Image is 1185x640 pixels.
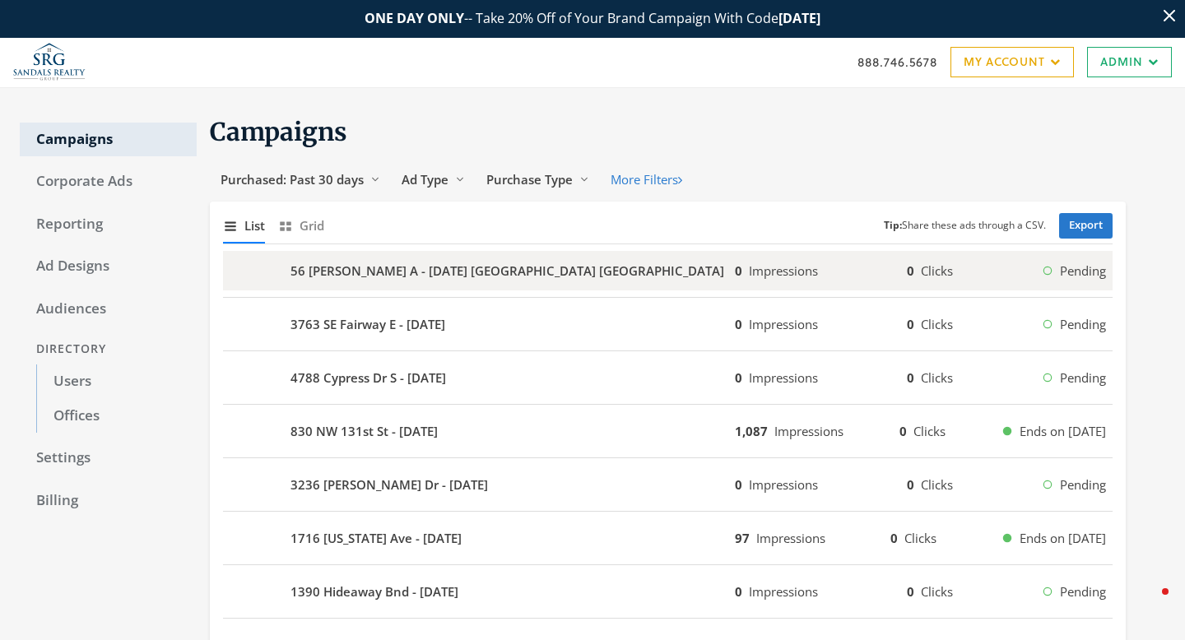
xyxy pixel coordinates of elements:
b: 0 [907,583,914,600]
button: 830 NW 131st St - [DATE]1,087Impressions0ClicksEnds on [DATE] [223,411,1113,451]
span: Clicks [921,369,953,386]
a: Admin [1087,47,1172,77]
b: 0 [735,583,742,600]
b: 56 [PERSON_NAME] A - [DATE] [GEOGRAPHIC_DATA] [GEOGRAPHIC_DATA] [290,262,724,281]
b: 0 [890,530,898,546]
b: 1,087 [735,423,768,439]
span: Pending [1060,369,1106,387]
a: Reporting [20,207,197,242]
span: Ad Type [402,171,448,188]
b: 0 [907,476,914,493]
a: Offices [36,399,197,434]
span: Clicks [921,583,953,600]
span: Clicks [913,423,946,439]
span: Clicks [921,316,953,332]
b: 4788 Cypress Dr S - [DATE] [290,369,446,387]
img: Adwerx [13,42,86,83]
button: 3763 SE Fairway E - [DATE]0Impressions0ClicksPending [223,304,1113,344]
b: 0 [735,369,742,386]
span: Impressions [749,476,818,493]
a: Billing [20,484,197,518]
b: 0 [907,262,914,279]
span: Clicks [921,262,953,279]
span: List [244,216,265,235]
b: 830 NW 131st St - [DATE] [290,422,438,441]
b: 1716 [US_STATE] Ave - [DATE] [290,529,462,548]
a: Corporate Ads [20,165,197,199]
b: 0 [899,423,907,439]
span: Ends on [DATE] [1020,422,1106,441]
span: Pending [1060,315,1106,334]
span: Clicks [921,476,953,493]
button: 1716 [US_STATE] Ave - [DATE]97Impressions0ClicksEnds on [DATE] [223,518,1113,558]
button: 3236 [PERSON_NAME] Dr - [DATE]0Impressions0ClicksPending [223,465,1113,504]
button: List [223,208,265,243]
span: Purchase Type [486,171,573,188]
span: Pending [1060,475,1106,494]
a: Audiences [20,292,197,327]
a: Campaigns [20,123,197,157]
button: 4788 Cypress Dr S - [DATE]0Impressions0ClicksPending [223,358,1113,397]
button: More Filters [600,165,693,195]
b: 0 [907,369,914,386]
span: Clicks [904,530,936,546]
button: Grid [278,208,324,243]
div: Directory [20,334,197,364]
small: Share these ads through a CSV. [884,218,1046,234]
span: Ends on [DATE] [1020,529,1106,548]
b: 3236 [PERSON_NAME] Dr - [DATE] [290,475,488,494]
b: 0 [735,262,742,279]
b: 0 [735,476,742,493]
b: 0 [735,316,742,332]
span: Campaigns [210,116,347,147]
button: Purchase Type [476,165,600,195]
span: Impressions [749,262,818,279]
span: Purchased: Past 30 days [221,171,364,188]
b: 1390 Hideaway Bnd - [DATE] [290,582,458,601]
b: 97 [735,530,750,546]
a: Settings [20,441,197,475]
b: Tip: [884,218,902,232]
a: Ad Designs [20,249,197,284]
span: Impressions [749,316,818,332]
span: Pending [1060,262,1106,281]
a: Users [36,364,197,399]
span: Impressions [756,530,825,546]
a: Export [1059,213,1113,239]
a: 888.746.5678 [857,53,937,71]
span: Impressions [749,369,818,386]
button: Ad Type [391,165,476,195]
span: Impressions [774,423,843,439]
button: 1390 Hideaway Bnd - [DATE]0Impressions0ClicksPending [223,572,1113,611]
button: 56 [PERSON_NAME] A - [DATE] [GEOGRAPHIC_DATA] [GEOGRAPHIC_DATA]0Impressions0ClicksPending [223,251,1113,290]
b: 0 [907,316,914,332]
iframe: Intercom live chat [1129,584,1169,624]
span: Grid [300,216,324,235]
b: 3763 SE Fairway E - [DATE] [290,315,445,334]
span: Pending [1060,582,1106,601]
span: Impressions [749,583,818,600]
a: My Account [950,47,1074,77]
button: Purchased: Past 30 days [210,165,391,195]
